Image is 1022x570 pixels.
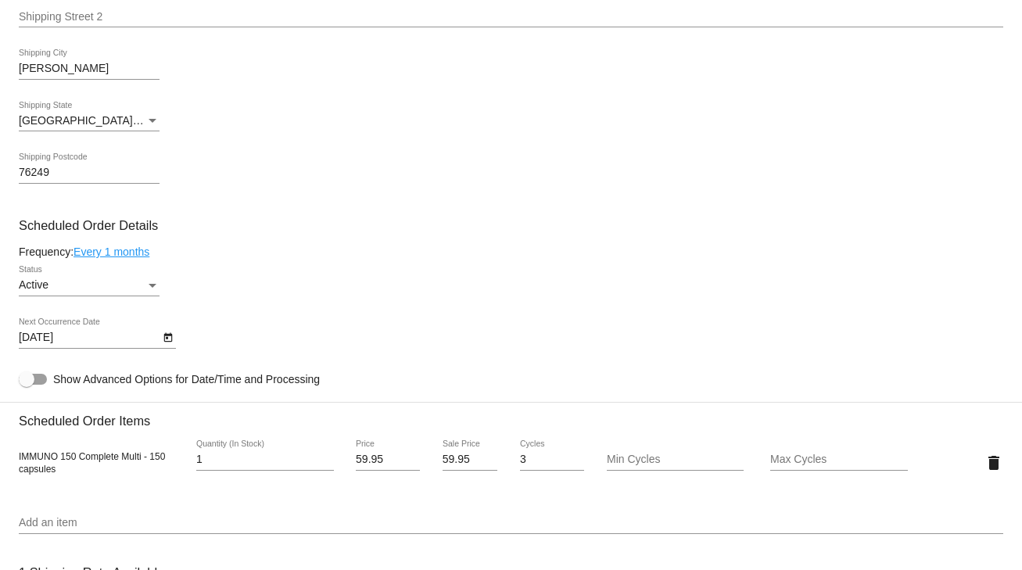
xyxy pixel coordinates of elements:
[19,279,160,292] mat-select: Status
[19,517,1003,529] input: Add an item
[19,332,160,344] input: Next Occurrence Date
[19,11,1003,23] input: Shipping Street 2
[19,402,1003,428] h3: Scheduled Order Items
[74,246,149,258] a: Every 1 months
[19,278,48,291] span: Active
[160,328,176,345] button: Open calendar
[19,114,203,127] span: [GEOGRAPHIC_DATA] | [US_STATE]
[53,371,320,387] span: Show Advanced Options for Date/Time and Processing
[19,167,160,179] input: Shipping Postcode
[19,63,160,75] input: Shipping City
[443,453,498,466] input: Sale Price
[356,453,420,466] input: Price
[196,453,334,466] input: Quantity (In Stock)
[19,246,1003,258] div: Frequency:
[984,453,1003,472] mat-icon: delete
[607,453,744,466] input: Min Cycles
[19,115,160,127] mat-select: Shipping State
[19,218,1003,233] h3: Scheduled Order Details
[520,453,584,466] input: Cycles
[19,451,165,475] span: IMMUNO 150 Complete Multi - 150 capsules
[770,453,908,466] input: Max Cycles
